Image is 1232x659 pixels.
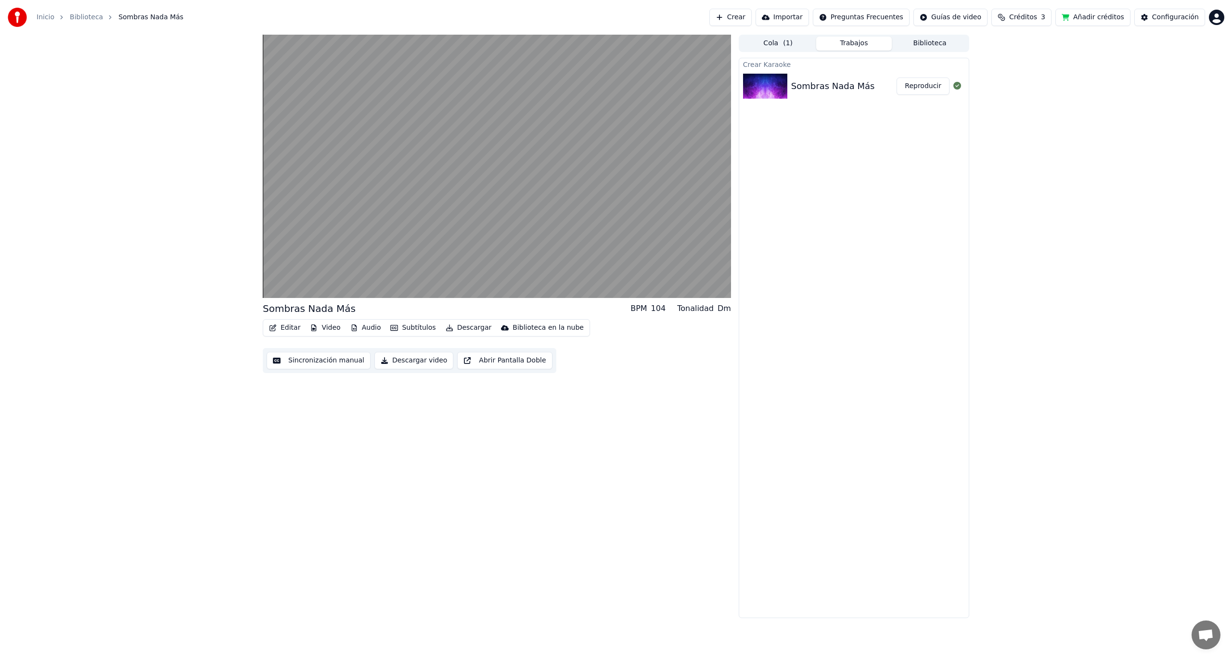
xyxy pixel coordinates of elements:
button: Cola [740,37,816,51]
a: Inicio [37,13,54,22]
button: Añadir créditos [1055,9,1130,26]
span: Créditos [1009,13,1037,22]
button: Biblioteca [892,37,968,51]
button: Sincronización manual [267,352,371,369]
button: Audio [346,321,385,335]
button: Créditos3 [991,9,1052,26]
button: Subtítulos [386,321,439,335]
button: Crear [709,9,752,26]
div: Chat abierto [1192,620,1220,649]
span: ( 1 ) [783,39,793,48]
span: 3 [1041,13,1045,22]
div: Sombras Nada Más [263,302,356,315]
button: Importar [756,9,809,26]
button: Descargar video [374,352,453,369]
button: Reproducir [897,78,950,95]
div: 104 [651,303,666,314]
div: Dm [718,303,731,314]
div: Configuración [1152,13,1199,22]
button: Video [306,321,344,335]
a: Biblioteca [70,13,103,22]
button: Editar [265,321,304,335]
button: Trabajos [816,37,892,51]
button: Descargar [442,321,496,335]
button: Guías de video [913,9,988,26]
button: Abrir Pantalla Doble [457,352,552,369]
div: BPM [630,303,647,314]
button: Configuración [1134,9,1205,26]
div: Tonalidad [677,303,714,314]
nav: breadcrumb [37,13,183,22]
div: Crear Karaoke [739,58,969,70]
div: Biblioteca en la nube [513,323,584,333]
img: youka [8,8,27,27]
div: Sombras Nada Más [791,79,875,93]
button: Preguntas Frecuentes [813,9,910,26]
span: Sombras Nada Más [118,13,183,22]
